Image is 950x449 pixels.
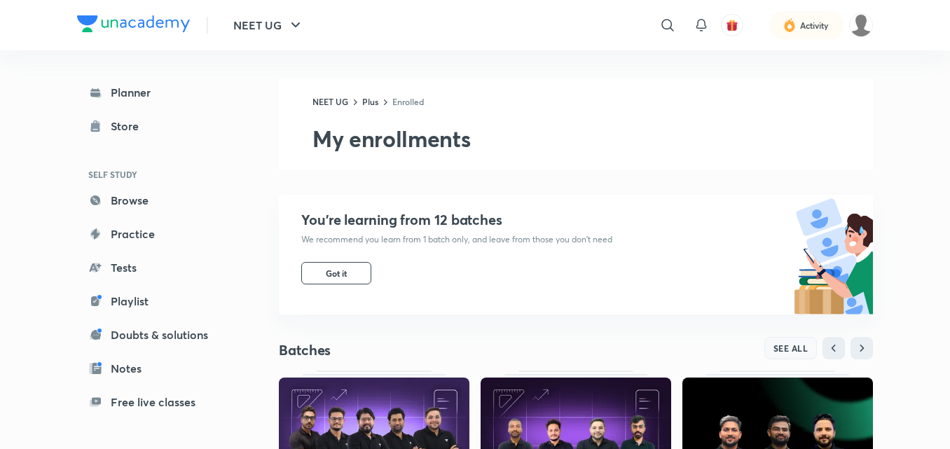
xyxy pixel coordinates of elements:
h4: You’re learning from 12 batches [301,212,612,228]
a: NEET UG [312,96,348,107]
button: NEET UG [225,11,312,39]
a: Tests [77,254,240,282]
h2: My enrollments [312,125,873,153]
a: Enrolled [392,96,424,107]
a: Company Logo [77,15,190,36]
a: Notes [77,354,240,382]
button: Got it [301,262,371,284]
a: Planner [77,78,240,106]
img: batch [794,195,873,315]
img: activity [783,17,796,34]
h6: SELF STUDY [77,163,240,186]
a: Doubts & solutions [77,321,240,349]
div: Store [111,118,147,134]
a: Playlist [77,287,240,315]
a: Free live classes [77,388,240,416]
button: SEE ALL [764,337,818,359]
button: avatar [721,14,743,36]
img: VIVEK [849,13,873,37]
a: Plus [362,96,378,107]
a: Practice [77,220,240,248]
img: avatar [726,19,738,32]
h4: Batches [279,341,576,359]
p: We recommend you learn from 1 batch only, and leave from those you don’t need [301,234,612,245]
span: SEE ALL [773,343,808,353]
a: Store [77,112,240,140]
img: Company Logo [77,15,190,32]
span: Got it [326,268,347,279]
a: Browse [77,186,240,214]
